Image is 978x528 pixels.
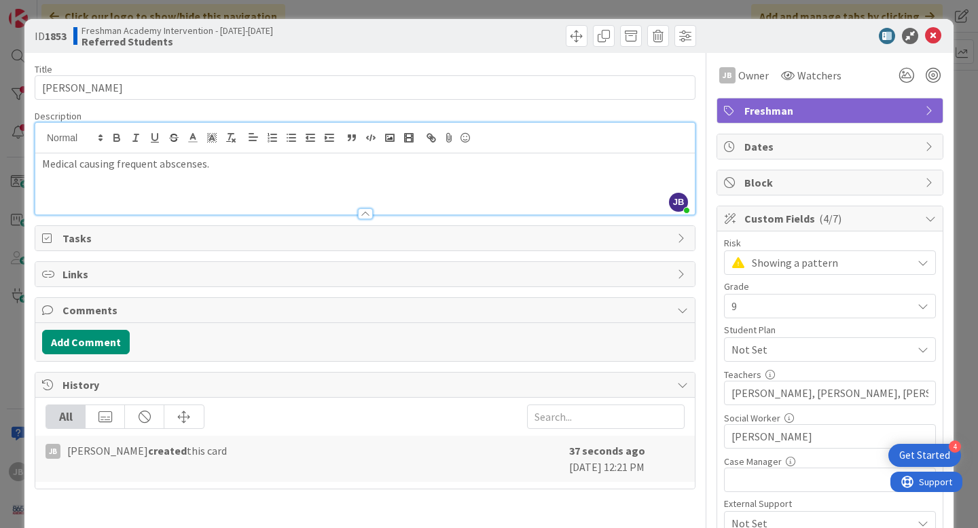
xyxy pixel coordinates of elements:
input: Search... [527,404,685,429]
span: Watchers [797,67,841,83]
span: ( 4/7 ) [819,212,841,225]
input: type card name here... [35,75,695,100]
span: History [62,377,670,393]
div: [DATE] 12:21 PM [569,442,685,475]
span: Owner [738,67,769,83]
label: Case Manager [724,455,782,468]
span: Support [29,2,62,18]
span: Custom Fields [744,210,918,227]
div: Grade [724,282,936,291]
span: ID [35,28,67,44]
span: Tasks [62,230,670,246]
label: Title [35,63,52,75]
span: Showing a pattern [752,253,905,272]
span: JB [669,193,688,212]
b: 1853 [45,29,67,43]
span: Description [35,110,81,122]
span: [PERSON_NAME] this card [67,442,227,459]
button: Add Comment [42,330,130,354]
div: All [46,405,86,428]
span: Links [62,266,670,282]
div: JB [46,444,60,459]
div: External Support [724,499,936,508]
label: Social Worker [724,412,780,424]
span: Not Set [731,341,912,358]
b: Referred Students [81,36,273,47]
p: Medical causing frequent abscenses. [42,156,688,172]
b: created [148,444,187,457]
span: Freshman Academy Intervention - [DATE]-[DATE] [81,25,273,36]
div: JB [719,67,736,83]
div: Risk [724,238,936,248]
span: Comments [62,302,670,318]
span: 9 [731,297,905,316]
div: 4 [949,440,961,453]
label: Teachers [724,369,761,381]
div: Get Started [899,449,950,462]
div: Open Get Started checklist, remaining modules: 4 [888,444,961,467]
span: Freshman [744,102,918,119]
span: Block [744,174,918,191]
div: Student Plan [724,325,936,335]
b: 37 seconds ago [569,444,645,457]
span: Dates [744,138,918,155]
